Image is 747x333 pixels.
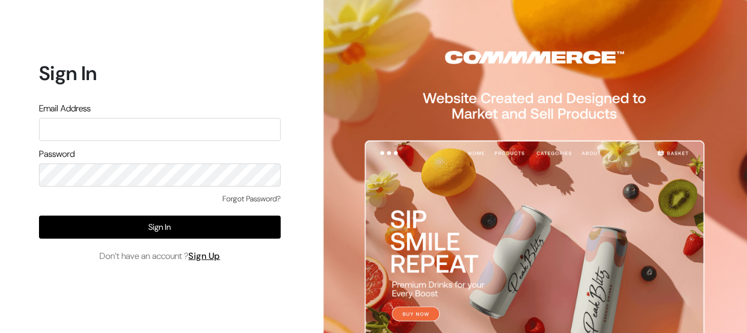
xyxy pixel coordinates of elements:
button: Sign In [39,216,281,239]
label: Password [39,148,75,161]
h1: Sign In [39,61,281,85]
label: Email Address [39,102,91,115]
span: Don’t have an account ? [99,250,220,263]
a: Forgot Password? [222,193,281,205]
a: Sign Up [188,250,220,262]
